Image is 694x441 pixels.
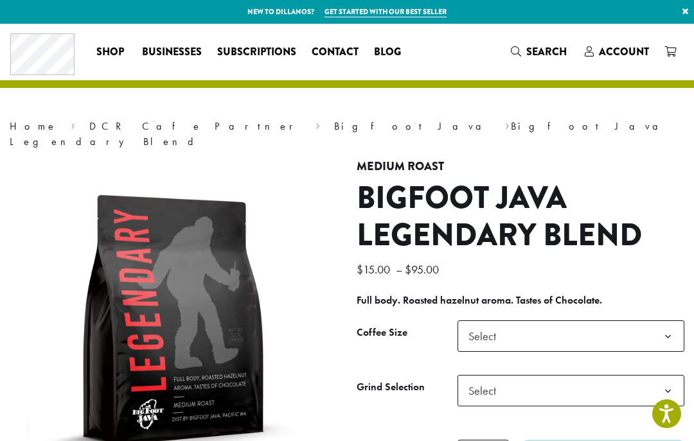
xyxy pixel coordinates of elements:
a: Home [10,119,57,133]
a: Shop [89,42,134,62]
h4: Medium Roast [357,160,684,174]
a: Search [503,41,577,62]
span: $ [405,262,411,277]
span: Contact [312,44,359,60]
span: Account [599,44,649,59]
h1: Bigfoot Java Legendary Blend [357,180,684,254]
span: Select [458,375,684,406]
span: Blog [374,44,401,60]
a: Get started with our best seller [325,6,447,17]
bdi: 95.00 [405,262,442,277]
span: Subscriptions [217,44,296,60]
label: Grind Selection [357,378,458,397]
span: Select [463,324,509,349]
span: › [505,114,510,134]
b: Full body. Roasted hazelnut aroma. Tastes of Chocolate. [357,293,602,307]
span: › [71,114,75,134]
nav: Breadcrumb [10,119,684,150]
span: Search [526,44,567,59]
bdi: 15.00 [357,262,393,277]
label: Coffee Size [357,324,458,342]
span: $ [357,262,363,277]
a: Bigfoot Java [334,119,492,133]
span: – [396,262,402,277]
span: Businesses [142,44,202,60]
span: Shop [96,44,124,60]
a: DCR Cafe Partner [89,119,302,133]
span: Select [463,378,509,403]
span: Select [458,320,684,352]
span: › [316,114,320,134]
